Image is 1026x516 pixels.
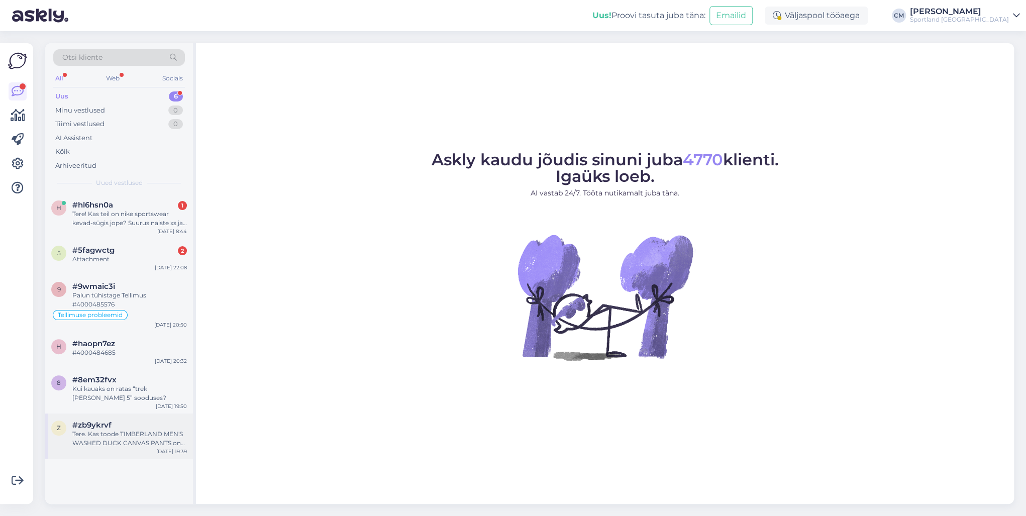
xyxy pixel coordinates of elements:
[432,150,779,186] span: Askly kaudu jõudis sinuni juba klienti. Igaüks loeb.
[910,16,1009,24] div: Sportland [GEOGRAPHIC_DATA]
[72,255,187,264] div: Attachment
[156,402,187,410] div: [DATE] 19:50
[55,147,70,157] div: Kõik
[72,246,115,255] span: #5fagwctg
[168,106,183,116] div: 0
[765,7,868,25] div: Väljaspool tööaega
[55,91,68,101] div: Uus
[57,285,61,293] span: 9
[178,201,187,210] div: 1
[58,312,123,318] span: Tellimuse probleemid
[910,8,1009,16] div: [PERSON_NAME]
[155,357,187,365] div: [DATE] 20:32
[169,91,183,101] div: 6
[157,228,187,235] div: [DATE] 8:44
[55,106,105,116] div: Minu vestlused
[72,375,117,384] span: #8em32fvx
[72,384,187,402] div: Kui kauaks on ratas “trek [PERSON_NAME] 5” sooduses?
[56,343,61,350] span: h
[72,339,115,348] span: #haopn7ez
[156,448,187,455] div: [DATE] 19:39
[683,150,723,169] span: 4770
[515,207,695,387] img: No Chat active
[72,210,187,228] div: Tere! Kas teil on nike sportswear kevad-sügis jope? Suurus naiste xs ja värvus on must, läikiv ja...
[57,249,61,257] span: 5
[72,348,187,357] div: #4000484685
[57,424,61,432] span: z
[72,200,113,210] span: #hl6hsn0a
[910,8,1020,24] a: [PERSON_NAME]Sportland [GEOGRAPHIC_DATA]
[178,246,187,255] div: 2
[55,119,105,129] div: Tiimi vestlused
[55,133,92,143] div: AI Assistent
[55,161,96,171] div: Arhiveeritud
[592,10,705,22] div: Proovi tasuta juba täna:
[155,264,187,271] div: [DATE] 22:08
[168,119,183,129] div: 0
[72,430,187,448] div: Tere. Kas toode TIMBERLAND MEN'S WASHED DUCK CANVAS PANTS on alt kummiga? Kus poest saab toodet p...
[160,72,185,85] div: Socials
[72,291,187,309] div: Palun tühistage Tellimus #4000485576
[592,11,611,20] b: Uus!
[53,72,65,85] div: All
[432,188,779,198] p: AI vastab 24/7. Tööta nutikamalt juba täna.
[709,6,753,25] button: Emailid
[57,379,61,386] span: 8
[72,282,115,291] span: #9wmaic3i
[892,9,906,23] div: CM
[62,52,102,63] span: Otsi kliente
[96,178,143,187] span: Uued vestlused
[8,51,27,70] img: Askly Logo
[56,204,61,212] span: h
[104,72,122,85] div: Web
[154,321,187,329] div: [DATE] 20:50
[72,421,112,430] span: #zb9ykrvf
